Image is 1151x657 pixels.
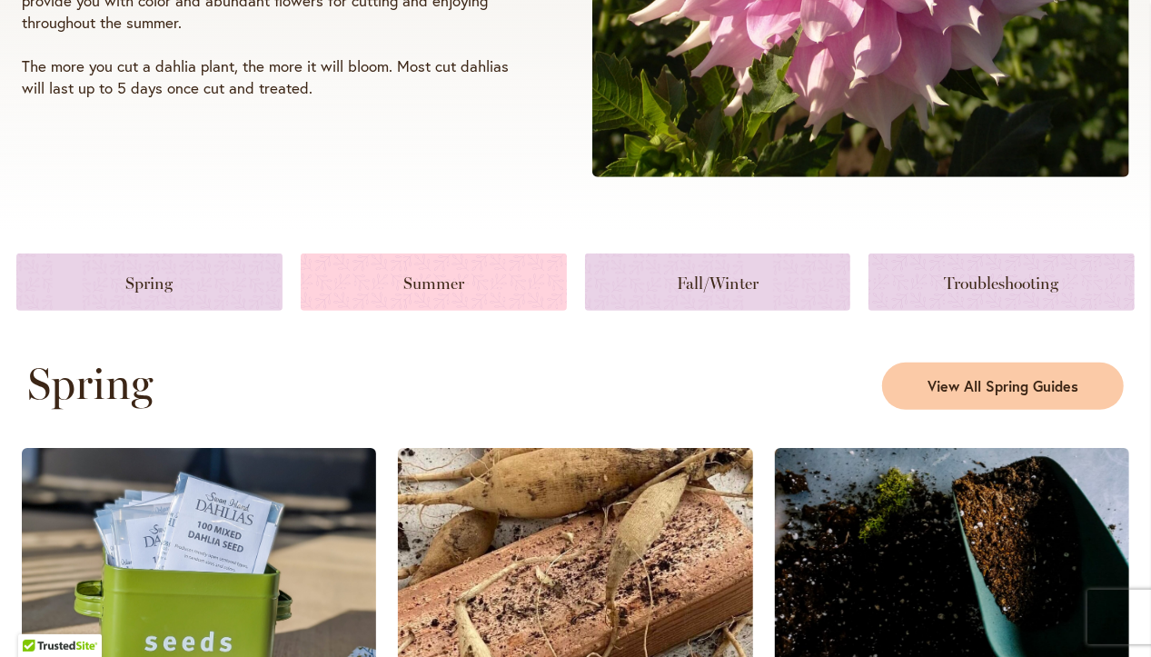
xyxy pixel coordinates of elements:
[882,363,1124,410] a: View All Spring Guides
[928,376,1078,397] span: View All Spring Guides
[22,55,523,99] p: The more you cut a dahlia plant, the more it will bloom. Most cut dahlias will last up to 5 days ...
[27,358,565,409] h2: Spring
